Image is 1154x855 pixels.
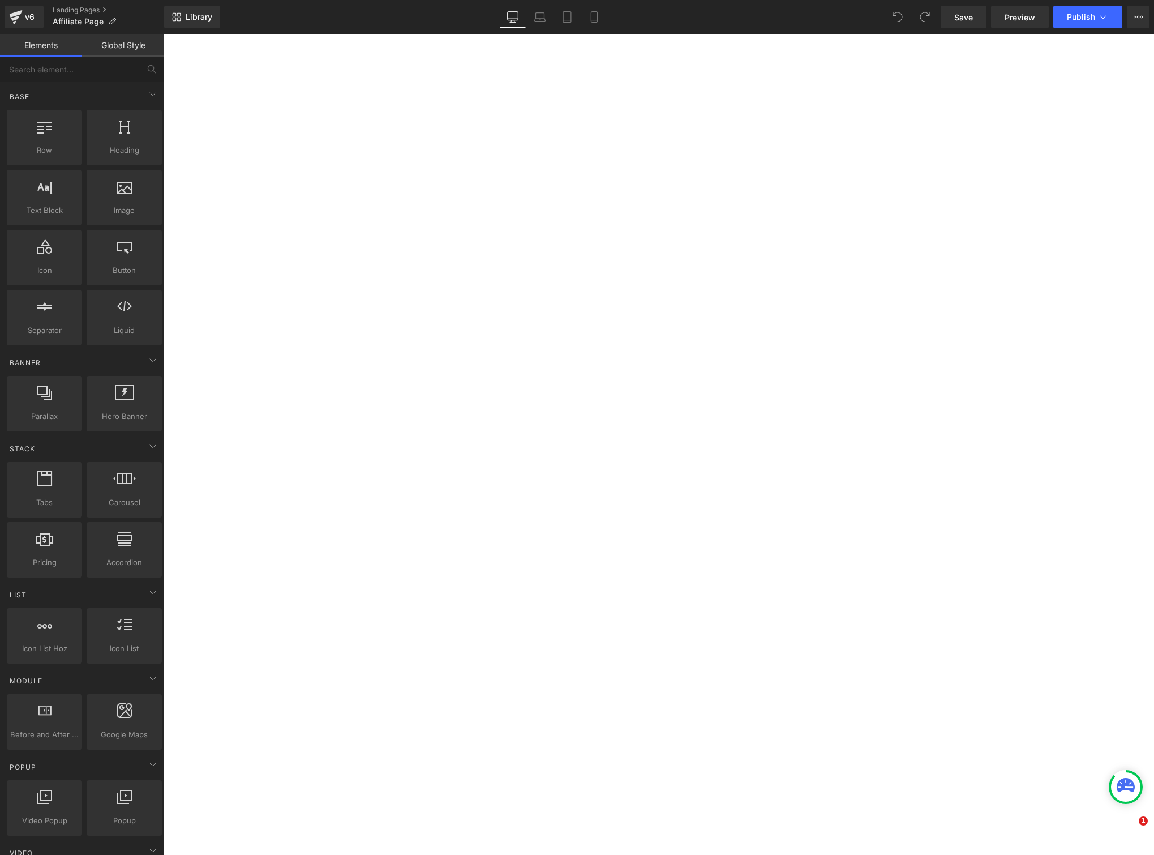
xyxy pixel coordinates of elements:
[90,411,158,422] span: Hero Banner
[526,6,554,28] a: Laptop
[954,11,973,23] span: Save
[90,643,158,655] span: Icon List
[8,443,36,454] span: Stack
[10,324,79,336] span: Separator
[8,357,42,368] span: Banner
[10,729,79,741] span: Before and After Images
[90,497,158,508] span: Carousel
[8,676,44,686] span: Module
[90,264,158,276] span: Button
[581,6,608,28] a: Mobile
[8,762,37,772] span: Popup
[186,12,212,22] span: Library
[90,324,158,336] span: Liquid
[164,6,220,28] a: New Library
[1053,6,1122,28] button: Publish
[886,6,909,28] button: Undo
[8,91,31,102] span: Base
[1127,6,1149,28] button: More
[1116,816,1143,844] iframe: Intercom live chat
[53,17,104,26] span: Affiliate Page
[90,557,158,568] span: Accordion
[10,643,79,655] span: Icon List Hoz
[10,411,79,422] span: Parallax
[90,204,158,216] span: Image
[10,264,79,276] span: Icon
[10,144,79,156] span: Row
[554,6,581,28] a: Tablet
[90,815,158,827] span: Popup
[1067,12,1095,22] span: Publish
[8,589,28,600] span: List
[10,204,79,216] span: Text Block
[90,144,158,156] span: Heading
[5,6,44,28] a: v6
[82,34,164,57] a: Global Style
[1005,11,1035,23] span: Preview
[90,729,158,741] span: Google Maps
[53,6,164,15] a: Landing Pages
[10,815,79,827] span: Video Popup
[499,6,526,28] a: Desktop
[991,6,1049,28] a: Preview
[10,497,79,508] span: Tabs
[23,10,37,24] div: v6
[913,6,936,28] button: Redo
[10,557,79,568] span: Pricing
[1139,816,1148,826] span: 1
